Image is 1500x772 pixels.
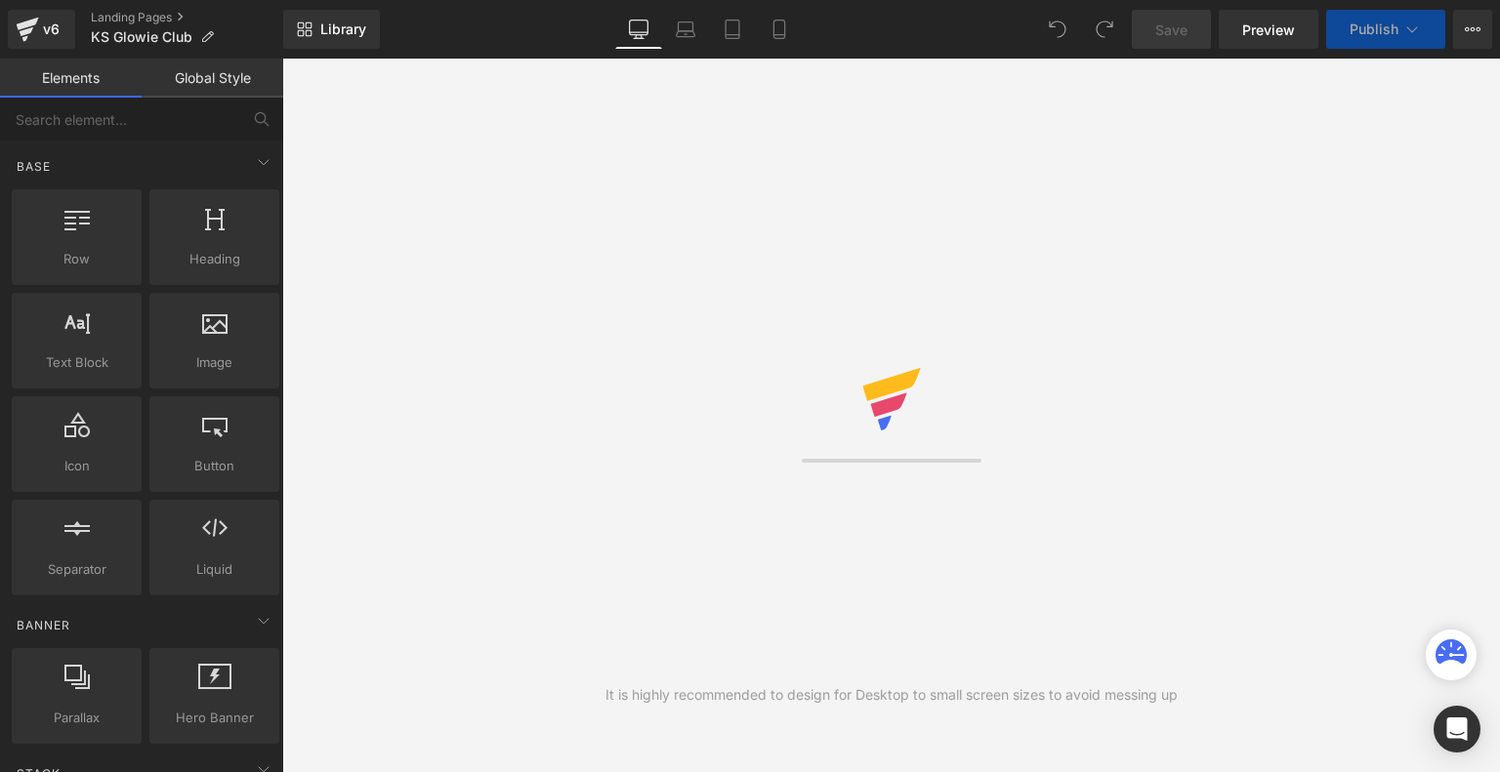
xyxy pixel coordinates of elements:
span: Liquid [155,559,273,580]
span: Library [320,20,366,38]
span: Icon [18,456,136,476]
span: Separator [18,559,136,580]
a: Global Style [142,59,283,98]
span: Image [155,352,273,373]
a: Laptop [662,10,709,49]
button: More [1453,10,1492,49]
a: Tablet [709,10,756,49]
a: Preview [1219,10,1318,49]
button: Publish [1326,10,1445,49]
a: Mobile [756,10,803,49]
span: Text Block [18,352,136,373]
span: Row [18,249,136,269]
span: Save [1155,20,1187,40]
a: New Library [283,10,380,49]
a: v6 [8,10,75,49]
span: Button [155,456,273,476]
span: Banner [15,616,72,634]
span: KS Glowie Club [91,29,192,45]
a: Desktop [615,10,662,49]
span: Base [15,157,53,176]
div: It is highly recommended to design for Desktop to small screen sizes to avoid messing up [605,684,1178,706]
button: Undo [1038,10,1077,49]
button: Redo [1085,10,1124,49]
span: Heading [155,249,273,269]
span: Parallax [18,708,136,728]
a: Landing Pages [91,10,283,25]
div: Open Intercom Messenger [1434,706,1480,752]
span: Hero Banner [155,708,273,728]
div: v6 [39,17,63,42]
span: Preview [1242,20,1295,40]
span: Publish [1350,21,1398,37]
